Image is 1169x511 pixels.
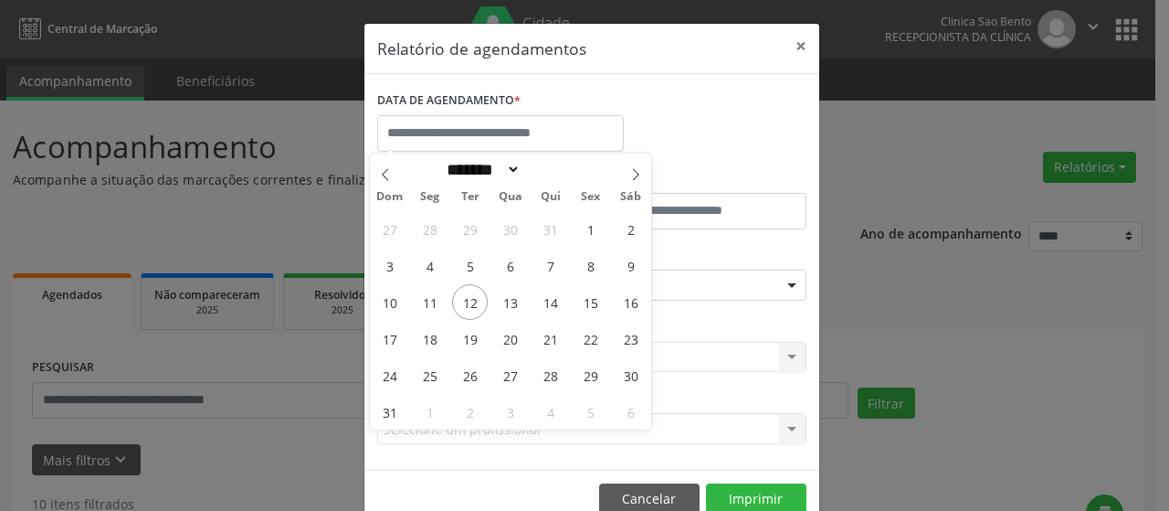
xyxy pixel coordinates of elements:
[613,321,648,357] span: Agosto 23, 2025
[783,24,819,69] button: Close
[450,191,490,203] span: Ter
[613,357,648,393] span: Agosto 30, 2025
[596,165,806,193] label: ATÉ
[573,394,608,430] span: Setembro 5, 2025
[492,211,528,247] span: Julho 30, 2025
[532,211,568,247] span: Julho 31, 2025
[412,321,448,357] span: Agosto 18, 2025
[377,37,586,60] h5: Relatório de agendamentos
[412,284,448,320] span: Agosto 11, 2025
[492,248,528,283] span: Agosto 6, 2025
[573,357,608,393] span: Agosto 29, 2025
[372,284,407,320] span: Agosto 10, 2025
[410,191,450,203] span: Seg
[573,284,608,320] span: Agosto 15, 2025
[372,321,407,357] span: Agosto 17, 2025
[490,191,531,203] span: Qua
[613,248,648,283] span: Agosto 9, 2025
[440,160,521,179] select: Month
[452,248,488,283] span: Agosto 5, 2025
[613,211,648,247] span: Agosto 2, 2025
[532,284,568,320] span: Agosto 14, 2025
[573,211,608,247] span: Agosto 1, 2025
[412,394,448,430] span: Setembro 1, 2025
[412,211,448,247] span: Julho 28, 2025
[452,394,488,430] span: Setembro 2, 2025
[492,321,528,357] span: Agosto 20, 2025
[532,357,568,393] span: Agosto 28, 2025
[573,321,608,357] span: Agosto 22, 2025
[377,87,521,115] label: DATA DE AGENDAMENTO
[370,191,410,203] span: Dom
[372,211,407,247] span: Julho 27, 2025
[372,248,407,283] span: Agosto 3, 2025
[492,284,528,320] span: Agosto 13, 2025
[412,248,448,283] span: Agosto 4, 2025
[412,357,448,393] span: Agosto 25, 2025
[452,211,488,247] span: Julho 29, 2025
[452,321,488,357] span: Agosto 19, 2025
[532,321,568,357] span: Agosto 21, 2025
[571,191,611,203] span: Sex
[531,191,571,203] span: Qui
[452,357,488,393] span: Agosto 26, 2025
[492,357,528,393] span: Agosto 27, 2025
[372,394,407,430] span: Agosto 31, 2025
[492,394,528,430] span: Setembro 3, 2025
[613,394,648,430] span: Setembro 6, 2025
[452,284,488,320] span: Agosto 12, 2025
[532,394,568,430] span: Setembro 4, 2025
[372,357,407,393] span: Agosto 24, 2025
[573,248,608,283] span: Agosto 8, 2025
[611,191,651,203] span: Sáb
[521,160,581,179] input: Year
[532,248,568,283] span: Agosto 7, 2025
[613,284,648,320] span: Agosto 16, 2025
